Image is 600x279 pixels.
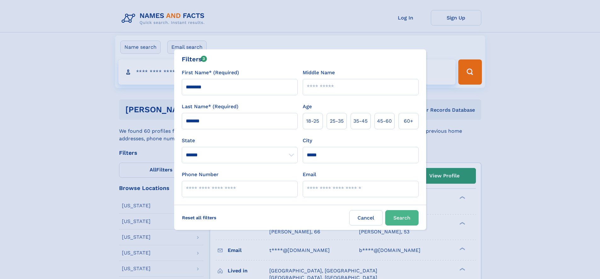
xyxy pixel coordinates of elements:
label: Phone Number [182,171,219,178]
label: First Name* (Required) [182,69,239,76]
label: Reset all filters [178,210,220,225]
span: 45‑60 [377,117,392,125]
span: 25‑35 [330,117,344,125]
span: 18‑25 [306,117,319,125]
label: Middle Name [303,69,335,76]
span: 35‑45 [353,117,368,125]
button: Search [385,210,419,226]
label: Age [303,103,312,110]
label: State [182,137,298,144]
div: Filters [182,54,207,64]
label: Last Name* (Required) [182,103,238,110]
label: City [303,137,312,144]
span: 60+ [404,117,413,125]
label: Cancel [349,210,383,226]
label: Email [303,171,316,178]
